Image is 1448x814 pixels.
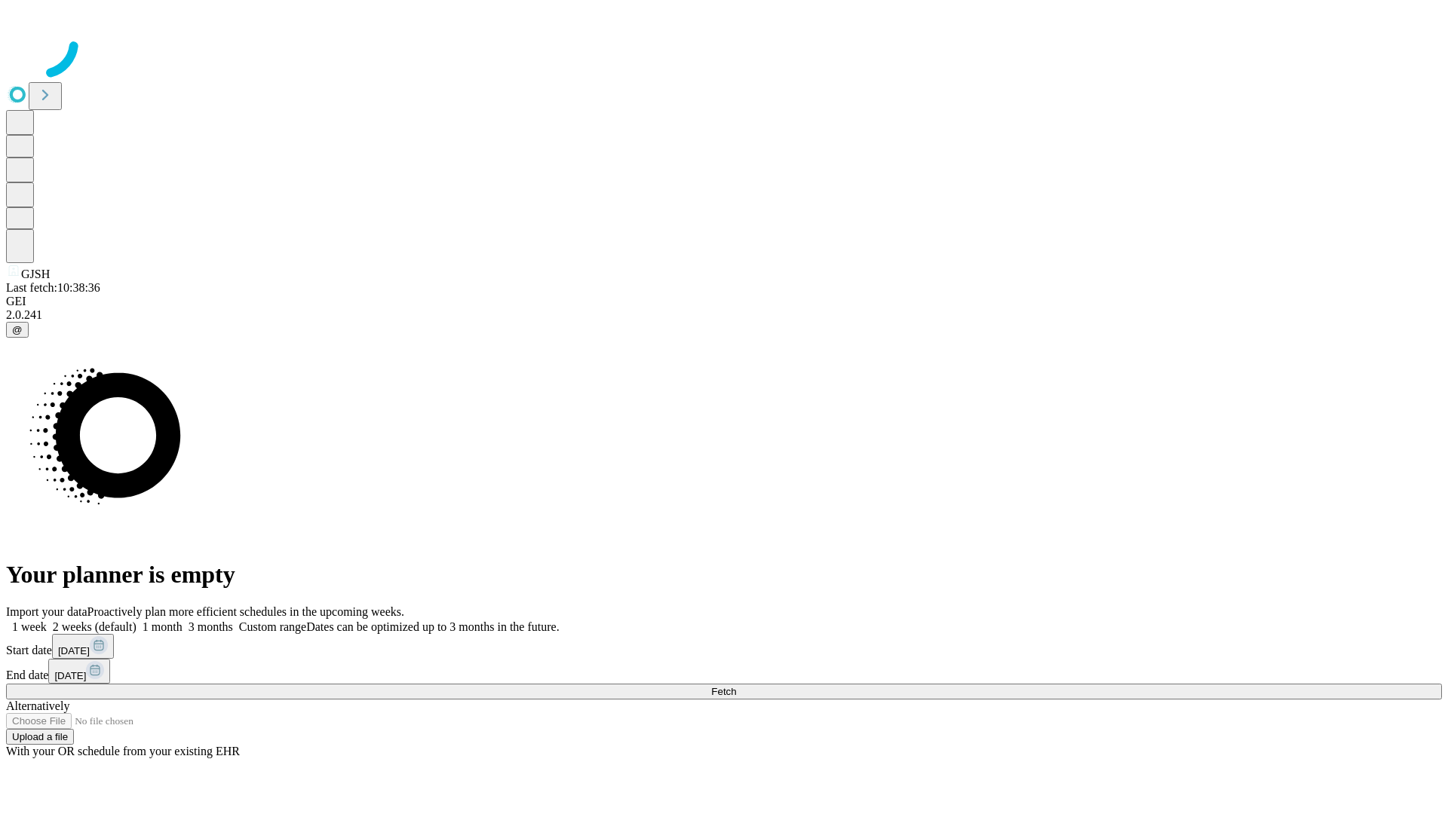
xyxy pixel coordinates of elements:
[6,605,87,618] span: Import your data
[6,659,1442,684] div: End date
[6,295,1442,308] div: GEI
[48,659,110,684] button: [DATE]
[711,686,736,697] span: Fetch
[6,308,1442,322] div: 2.0.241
[6,634,1442,659] div: Start date
[12,324,23,335] span: @
[6,322,29,338] button: @
[306,620,559,633] span: Dates can be optimized up to 3 months in the future.
[54,670,86,681] span: [DATE]
[52,634,114,659] button: [DATE]
[6,684,1442,699] button: Fetch
[53,620,137,633] span: 2 weeks (default)
[143,620,183,633] span: 1 month
[12,620,47,633] span: 1 week
[6,281,100,294] span: Last fetch: 10:38:36
[6,561,1442,589] h1: Your planner is empty
[6,745,240,757] span: With your OR schedule from your existing EHR
[21,268,50,280] span: GJSH
[6,729,74,745] button: Upload a file
[239,620,306,633] span: Custom range
[189,620,233,633] span: 3 months
[6,699,69,712] span: Alternatively
[58,645,90,656] span: [DATE]
[87,605,404,618] span: Proactively plan more efficient schedules in the upcoming weeks.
